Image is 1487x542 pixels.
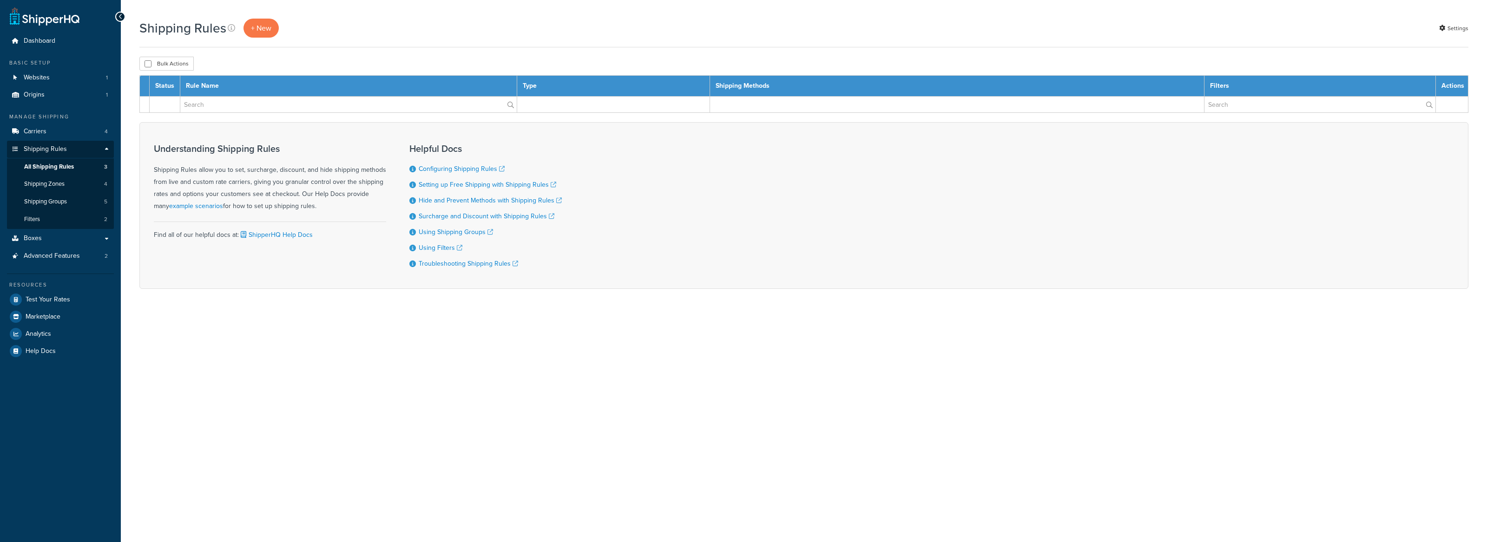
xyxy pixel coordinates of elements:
input: Search [180,97,517,112]
a: Shipping Zones 4 [7,176,114,193]
a: ShipperHQ Home [10,7,79,26]
th: Actions [1436,76,1468,97]
span: Origins [24,91,45,99]
button: Bulk Actions [139,57,194,71]
h3: Understanding Shipping Rules [154,144,386,154]
li: Shipping Groups [7,193,114,210]
span: Advanced Features [24,252,80,260]
th: Rule Name [180,76,517,97]
span: Filters [24,215,40,223]
span: Test Your Rates [26,296,70,304]
li: Advanced Features [7,248,114,265]
span: Carriers [24,128,46,136]
a: Advanced Features 2 [7,248,114,265]
span: Marketplace [26,313,60,321]
span: All Shipping Rules [24,163,74,171]
th: Type [517,76,710,97]
li: All Shipping Rules [7,158,114,176]
span: Analytics [26,330,51,338]
div: Manage Shipping [7,113,114,121]
th: Status [150,76,180,97]
span: 2 [105,252,108,260]
span: 1 [106,74,108,82]
div: Resources [7,281,114,289]
a: Shipping Rules [7,141,114,158]
li: Shipping Rules [7,141,114,229]
span: 2 [104,215,107,223]
a: Troubleshooting Shipping Rules [419,259,518,268]
li: Websites [7,69,114,86]
th: Shipping Methods [710,76,1204,97]
span: 5 [104,198,107,206]
span: 4 [105,128,108,136]
span: 4 [104,180,107,188]
a: Origins 1 [7,86,114,104]
a: Setting up Free Shipping with Shipping Rules [419,180,556,189]
li: Carriers [7,123,114,140]
span: Shipping Groups [24,198,67,206]
a: Test Your Rates [7,291,114,308]
span: 1 [106,91,108,99]
a: Using Shipping Groups [419,227,493,237]
li: Filters [7,211,114,228]
div: Find all of our helpful docs at: [154,222,386,241]
li: Origins [7,86,114,104]
a: ShipperHQ Help Docs [239,230,313,240]
a: All Shipping Rules 3 [7,158,114,176]
div: Basic Setup [7,59,114,67]
span: Shipping Rules [24,145,67,153]
span: 3 [104,163,107,171]
a: Hide and Prevent Methods with Shipping Rules [419,196,562,205]
a: Websites 1 [7,69,114,86]
a: Analytics [7,326,114,342]
li: Shipping Zones [7,176,114,193]
span: Dashboard [24,37,55,45]
a: Help Docs [7,343,114,359]
h3: Helpful Docs [409,144,562,154]
a: example scenarios [169,201,223,211]
th: Filters [1204,76,1435,97]
a: Settings [1439,22,1468,35]
a: Carriers 4 [7,123,114,140]
a: Dashboard [7,33,114,50]
a: Configuring Shipping Rules [419,164,505,174]
span: Websites [24,74,50,82]
a: Shipping Groups 5 [7,193,114,210]
a: Marketplace [7,308,114,325]
a: Surcharge and Discount with Shipping Rules [419,211,554,221]
a: Filters 2 [7,211,114,228]
div: Shipping Rules allow you to set, surcharge, discount, and hide shipping methods from live and cus... [154,144,386,212]
span: Help Docs [26,347,56,355]
span: Shipping Zones [24,180,65,188]
h1: Shipping Rules [139,19,226,37]
span: Boxes [24,235,42,242]
a: Using Filters [419,243,462,253]
input: Search [1204,97,1435,112]
a: Boxes [7,230,114,247]
p: + New [243,19,279,38]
